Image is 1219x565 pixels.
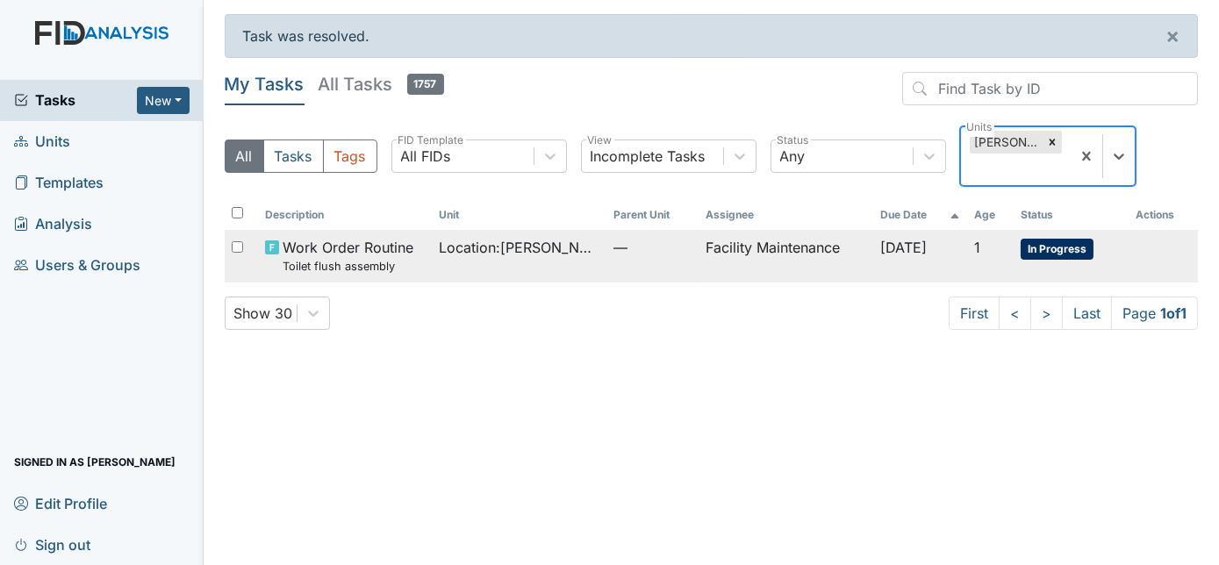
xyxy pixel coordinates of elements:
[283,258,413,275] small: Toilet flush assembly
[14,169,104,197] span: Templates
[1062,297,1112,330] a: Last
[1021,239,1094,260] span: In Progress
[225,14,1199,58] div: Task was resolved.
[699,230,872,282] td: Facility Maintenance
[258,200,432,230] th: Toggle SortBy
[613,237,692,258] span: —
[591,146,706,167] div: Incomplete Tasks
[699,200,872,230] th: Assignee
[283,237,413,275] span: Work Order Routine Toilet flush assembly
[439,237,599,258] span: Location : [PERSON_NAME].
[873,200,967,230] th: Toggle SortBy
[880,239,927,256] span: [DATE]
[14,89,137,111] a: Tasks
[225,72,305,97] h5: My Tasks
[263,139,324,173] button: Tasks
[1148,15,1197,57] button: ×
[974,239,980,256] span: 1
[949,297,1000,330] a: First
[949,297,1198,330] nav: task-pagination
[967,200,1014,230] th: Toggle SortBy
[1165,23,1180,48] span: ×
[225,139,377,173] div: Type filter
[1014,200,1129,230] th: Toggle SortBy
[1160,304,1187,322] strong: 1 of 1
[14,128,70,155] span: Units
[407,74,444,95] span: 1757
[319,72,444,97] h5: All Tasks
[432,200,606,230] th: Toggle SortBy
[137,87,190,114] button: New
[14,252,140,279] span: Users & Groups
[401,146,451,167] div: All FIDs
[970,131,1043,154] div: [PERSON_NAME].
[14,531,90,558] span: Sign out
[1111,297,1198,330] span: Page
[1030,297,1063,330] a: >
[234,303,293,324] div: Show 30
[999,297,1031,330] a: <
[14,448,176,476] span: Signed in as [PERSON_NAME]
[606,200,699,230] th: Toggle SortBy
[1129,200,1198,230] th: Actions
[14,211,92,238] span: Analysis
[902,72,1198,105] input: Find Task by ID
[323,139,377,173] button: Tags
[14,490,107,517] span: Edit Profile
[225,139,264,173] button: All
[232,207,243,218] input: Toggle All Rows Selected
[780,146,806,167] div: Any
